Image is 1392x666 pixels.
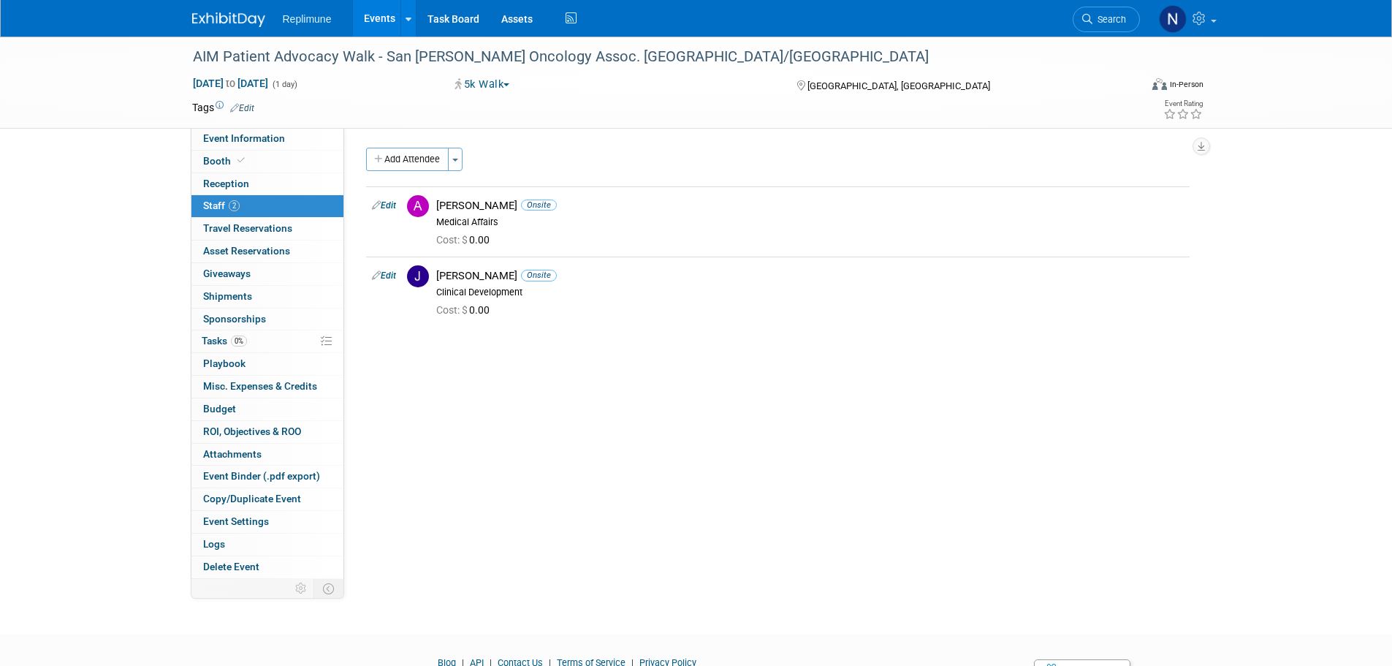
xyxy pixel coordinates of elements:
span: Logs [203,538,225,550]
div: Event Rating [1163,100,1203,107]
img: Format-Inperson.png [1152,78,1167,90]
span: Event Information [203,132,285,144]
span: [GEOGRAPHIC_DATA], [GEOGRAPHIC_DATA] [807,80,990,91]
div: [PERSON_NAME] [436,199,1184,213]
span: Onsite [521,270,557,281]
div: Medical Affairs [436,216,1184,228]
span: 0.00 [436,304,495,316]
a: Event Settings [191,511,343,533]
button: 5k Walk [450,77,515,92]
a: Playbook [191,353,343,375]
span: 0.00 [436,234,495,246]
span: Playbook [203,357,246,369]
span: Asset Reservations [203,245,290,257]
a: ROI, Objectives & ROO [191,421,343,443]
a: Edit [372,200,396,211]
span: Giveaways [203,268,251,279]
span: Replimune [283,13,332,25]
span: Event Binder (.pdf export) [203,470,320,482]
button: Add Attendee [366,148,449,171]
span: Staff [203,200,240,211]
a: Copy/Duplicate Event [191,488,343,510]
div: Event Format [1054,76,1204,98]
i: Booth reservation complete [237,156,245,164]
span: Shipments [203,290,252,302]
td: Toggle Event Tabs [313,579,343,598]
a: Reception [191,173,343,195]
span: Event Settings [203,515,269,527]
span: Misc. Expenses & Credits [203,380,317,392]
div: Clinical Development [436,287,1184,298]
div: AIM Patient Advocacy Walk - San [PERSON_NAME] Oncology Assoc. [GEOGRAPHIC_DATA]/[GEOGRAPHIC_DATA] [188,44,1118,70]
span: Cost: $ [436,234,469,246]
a: Delete Event [191,556,343,578]
span: Sponsorships [203,313,266,325]
a: Edit [230,103,254,113]
td: Personalize Event Tab Strip [289,579,314,598]
span: Attachments [203,448,262,460]
span: Reception [203,178,249,189]
a: Edit [372,270,396,281]
img: J.jpg [407,265,429,287]
a: Event Information [191,128,343,150]
a: Booth [191,151,343,173]
span: Tasks [202,335,247,347]
span: [DATE] [DATE] [192,77,269,90]
a: Staff2 [191,195,343,217]
span: Budget [203,403,236,415]
a: Logs [191,534,343,556]
span: Copy/Duplicate Event [203,493,301,504]
a: Misc. Expenses & Credits [191,376,343,398]
a: Budget [191,398,343,420]
span: Onsite [521,200,557,211]
div: In-Person [1169,79,1203,90]
a: Attachments [191,444,343,466]
img: ExhibitDay [192,12,265,27]
span: Delete Event [203,561,259,572]
div: [PERSON_NAME] [436,269,1184,283]
a: Tasks0% [191,330,343,352]
span: Booth [203,155,248,167]
a: Sponsorships [191,309,343,330]
span: Search [1092,14,1126,25]
a: Shipments [191,286,343,308]
a: Giveaways [191,263,343,285]
a: Event Binder (.pdf export) [191,466,343,488]
span: 2 [229,200,240,211]
span: 0% [231,336,247,347]
span: to [224,77,237,89]
span: Cost: $ [436,304,469,316]
span: Travel Reservations [203,222,292,234]
span: (1 day) [271,80,297,89]
span: ROI, Objectives & ROO [203,425,301,437]
a: Search [1073,7,1140,32]
a: Travel Reservations [191,218,343,240]
td: Tags [192,100,254,115]
a: Asset Reservations [191,241,343,262]
img: Nicole Schaeffner [1159,5,1187,33]
img: A.jpg [407,195,429,217]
